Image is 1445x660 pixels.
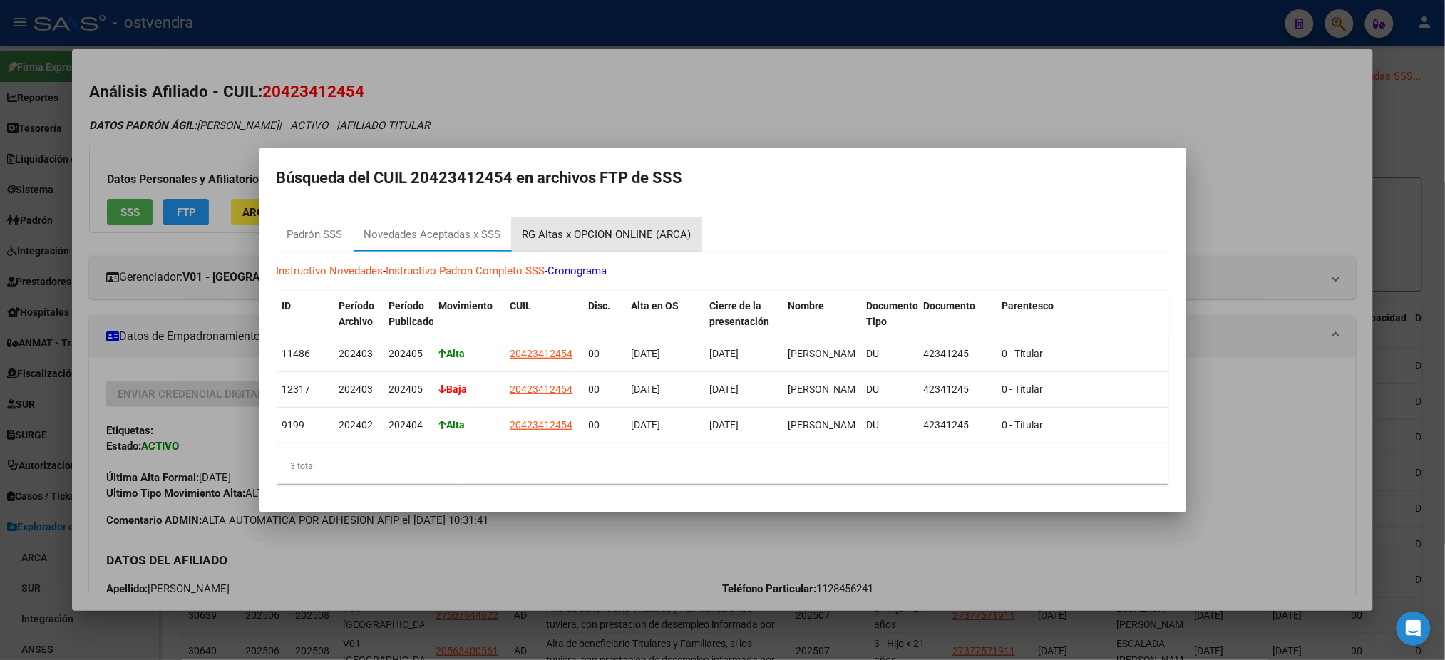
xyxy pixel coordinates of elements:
span: 202403 [339,383,374,395]
datatable-header-cell: Cierre de la presentación [704,291,783,354]
span: [DATE] [710,348,739,359]
div: DU [867,346,912,362]
a: Instructivo Padron Completo SSS [386,264,545,277]
datatable-header-cell: ID [277,291,334,354]
span: 12317 [282,383,311,395]
datatable-header-cell: Parentesco [997,291,1168,354]
div: 00 [589,346,620,362]
div: 42341245 [924,417,991,433]
datatable-header-cell: Alta en OS [626,291,704,354]
span: 11486 [282,348,311,359]
div: 42341245 [924,346,991,362]
span: Período Publicado [389,300,435,328]
div: 42341245 [924,381,991,398]
span: 202402 [339,419,374,430]
span: [PERSON_NAME] [788,348,865,359]
strong: Baja [439,383,468,395]
div: DU [867,381,912,398]
datatable-header-cell: Período Archivo [334,291,384,354]
strong: Alta [439,348,466,359]
span: Parentesco [1002,300,1054,311]
span: Documento [924,300,976,311]
span: CUIL [510,300,532,311]
datatable-header-cell: Situacion Revista [1168,291,1310,354]
datatable-header-cell: Disc. [583,291,626,354]
span: 0 - Titular [1002,383,1044,395]
span: 202403 [339,348,374,359]
span: 9199 [282,419,305,430]
datatable-header-cell: Movimiento [433,291,505,354]
span: Nombre [788,300,825,311]
span: ID [282,300,292,311]
a: Cronograma [548,264,607,277]
div: 3 total [277,448,1169,484]
div: Open Intercom Messenger [1397,612,1431,646]
span: 20423412454 [510,348,573,359]
div: 00 [589,381,620,398]
datatable-header-cell: Documento [918,291,997,354]
span: 202404 [389,419,423,430]
span: 20423412454 [510,419,573,430]
h2: Búsqueda del CUIL 20423412454 en archivos FTP de SSS [277,165,1169,192]
span: [DATE] [710,383,739,395]
span: [DATE] [632,419,661,430]
span: [DATE] [632,348,661,359]
datatable-header-cell: Nombre [783,291,861,354]
span: 20423412454 [510,383,573,395]
span: 0 - Titular [1002,419,1044,430]
div: RG Altas x OPCION ONLINE (ARCA) [523,227,691,243]
datatable-header-cell: Documento Tipo [861,291,918,354]
span: Documento Tipo [867,300,919,328]
span: [PERSON_NAME] [788,383,865,395]
span: 202405 [389,348,423,359]
span: Movimiento [439,300,493,311]
div: Padrón SSS [287,227,343,243]
a: Instructivo Novedades [277,264,384,277]
span: [DATE] [710,419,739,430]
div: Novedades Aceptadas x SSS [364,227,501,243]
span: Período Archivo [339,300,375,328]
div: 00 [589,417,620,433]
p: - - [277,263,1169,279]
span: [DATE] [632,383,661,395]
datatable-header-cell: Período Publicado [384,291,433,354]
span: Alta en OS [632,300,679,311]
span: 202405 [389,383,423,395]
span: 0 - Titular [1002,348,1044,359]
strong: Alta [439,419,466,430]
span: [PERSON_NAME] [788,419,865,430]
div: DU [867,417,912,433]
datatable-header-cell: CUIL [505,291,583,354]
span: Disc. [589,300,611,311]
span: Cierre de la presentación [710,300,770,328]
